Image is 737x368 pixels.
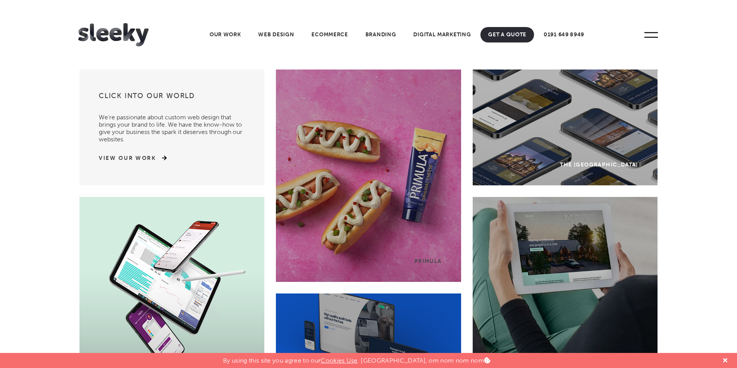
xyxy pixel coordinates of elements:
[480,27,534,42] a: Get A Quote
[560,161,638,168] div: The [GEOGRAPHIC_DATA]
[223,353,490,364] p: By using this site you agree to our . [GEOGRAPHIC_DATA], om nom nom nom
[414,258,442,265] div: Primula
[202,27,249,42] a: Our Work
[156,155,167,161] img: arrow
[78,23,149,46] img: Sleeky Web Design Newcastle
[406,27,478,42] a: Digital Marketing
[99,106,245,143] p: We’re passionate about custom web design that brings your brand to life. We have the know-how to ...
[99,91,245,106] h3: Click into our world
[304,27,355,42] a: Ecommerce
[536,27,592,42] a: 0191 649 8949
[276,70,461,282] a: Primula
[358,27,404,42] a: Branding
[99,154,156,162] a: View Our Work
[473,70,658,185] a: The [GEOGRAPHIC_DATA]
[321,357,358,364] a: Cookies Use
[250,27,302,42] a: Web Design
